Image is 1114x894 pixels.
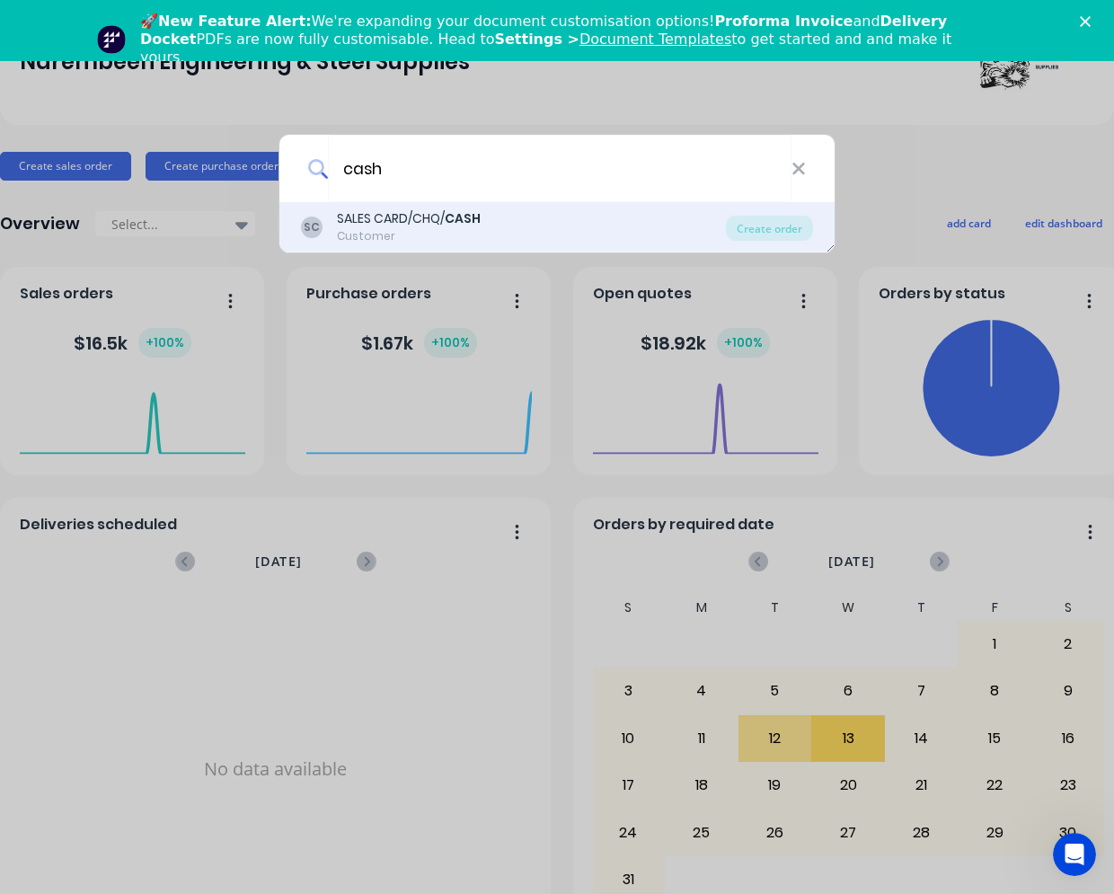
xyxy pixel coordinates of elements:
[1080,16,1098,27] div: Close
[726,216,813,241] div: Create order
[337,228,481,244] div: Customer
[714,13,853,30] b: Proforma Invoice
[445,209,481,227] b: CASH
[140,13,988,66] div: 🚀 We're expanding your document customisation options! and PDFs are now fully customisable. Head ...
[140,13,947,48] b: Delivery Docket
[97,25,126,54] img: Profile image for Team
[1053,833,1096,876] iframe: Intercom live chat
[158,13,312,30] b: New Feature Alert:
[494,31,731,48] b: Settings >
[337,209,481,228] div: SALES CARD/CHQ/
[579,31,731,48] a: Document Templates
[328,135,791,202] input: Enter a customer name to create a new order...
[301,217,323,238] div: SC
